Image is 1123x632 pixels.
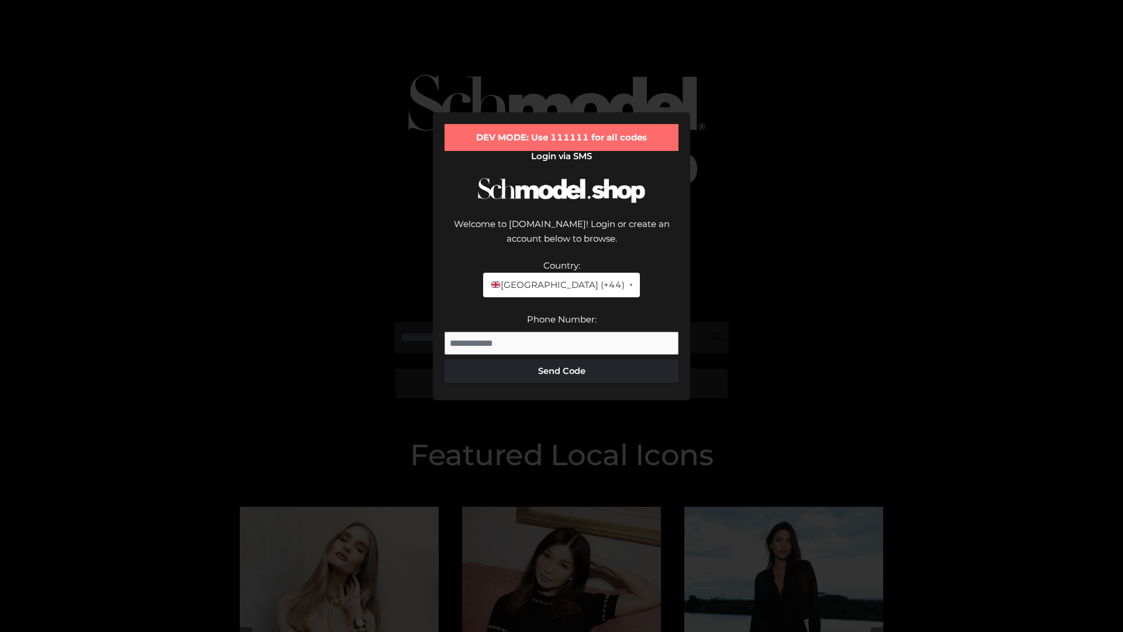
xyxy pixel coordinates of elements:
label: Country: [543,260,580,271]
div: DEV MODE: Use 111111 for all codes [445,124,678,151]
div: Welcome to [DOMAIN_NAME]! Login or create an account below to browse. [445,217,678,258]
label: Phone Number: [527,314,597,325]
h2: Login via SMS [445,151,678,162]
span: [GEOGRAPHIC_DATA] (+44) [490,277,624,293]
button: Send Code [445,359,678,383]
img: Schmodel Logo [474,167,649,214]
img: 🇬🇧 [491,280,500,289]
